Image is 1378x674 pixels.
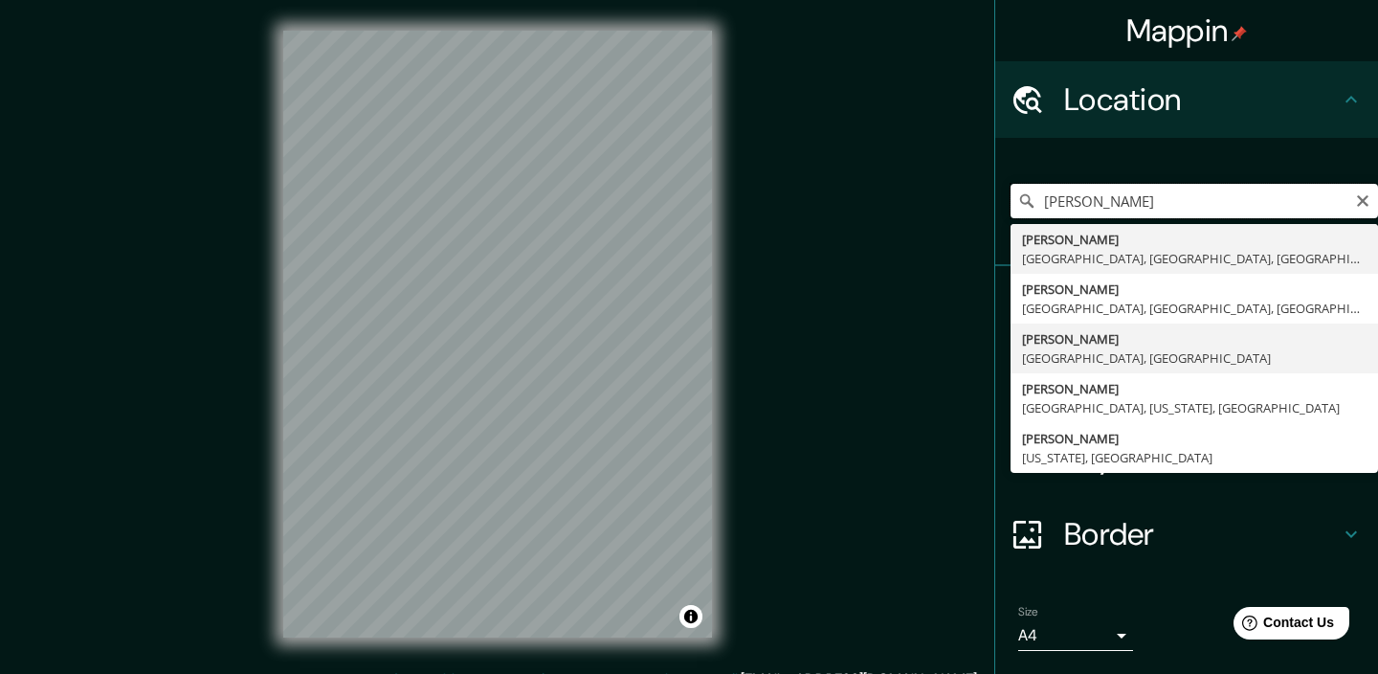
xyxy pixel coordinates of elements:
[1064,515,1340,553] h4: Border
[1018,604,1038,620] label: Size
[995,266,1378,343] div: Pins
[1022,379,1367,398] div: [PERSON_NAME]
[1022,329,1367,348] div: [PERSON_NAME]
[679,605,702,628] button: Toggle attribution
[1018,620,1133,651] div: A4
[1064,438,1340,477] h4: Layout
[1022,299,1367,318] div: [GEOGRAPHIC_DATA], [GEOGRAPHIC_DATA], [GEOGRAPHIC_DATA], [GEOGRAPHIC_DATA], [GEOGRAPHIC_DATA]
[283,31,712,638] canvas: Map
[1355,191,1370,209] button: Clear
[1022,429,1367,448] div: [PERSON_NAME]
[1022,398,1367,417] div: [GEOGRAPHIC_DATA], [US_STATE], [GEOGRAPHIC_DATA]
[1232,26,1247,41] img: pin-icon.png
[995,496,1378,573] div: Border
[1208,599,1357,653] iframe: Help widget launcher
[1022,249,1367,268] div: [GEOGRAPHIC_DATA], [GEOGRAPHIC_DATA], [GEOGRAPHIC_DATA], [GEOGRAPHIC_DATA], [GEOGRAPHIC_DATA]
[995,61,1378,138] div: Location
[1022,448,1367,467] div: [US_STATE], [GEOGRAPHIC_DATA]
[1022,280,1367,299] div: [PERSON_NAME]
[1126,11,1248,50] h4: Mappin
[1064,80,1340,119] h4: Location
[995,419,1378,496] div: Layout
[1022,348,1367,368] div: [GEOGRAPHIC_DATA], [GEOGRAPHIC_DATA]
[995,343,1378,419] div: Style
[1011,184,1378,218] input: Pick your city or area
[1022,230,1367,249] div: [PERSON_NAME]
